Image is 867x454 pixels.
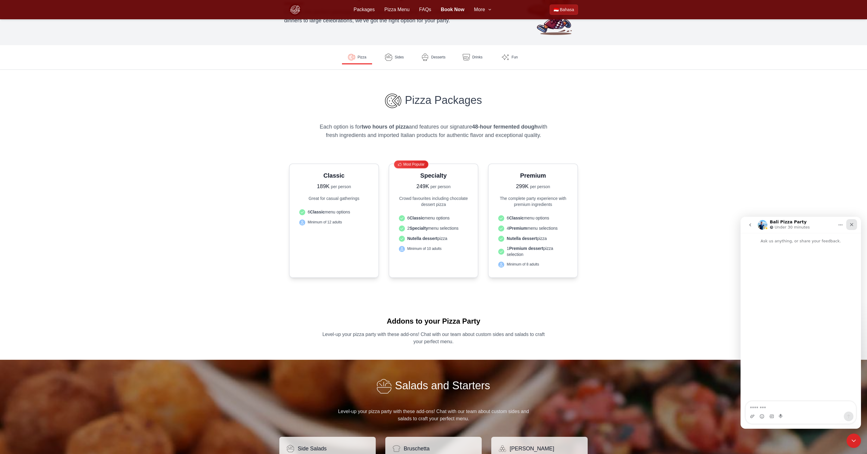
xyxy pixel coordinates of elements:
span: Pizza [358,55,366,60]
span: 6 menu options [308,209,350,215]
img: Pizza [385,94,401,108]
strong: Specialty [409,226,428,231]
span: per person [530,184,550,189]
a: Pizza Menu [384,6,410,13]
section: Pizza Packages [289,94,578,278]
a: Pizza [342,50,372,64]
img: salad [287,445,294,452]
strong: Premium dessert [509,246,543,251]
a: Desserts [417,50,450,64]
strong: Classic [409,216,424,220]
h3: Pizza Packages [318,94,549,108]
h3: Salads and Starters [19,379,848,401]
a: Sides [379,50,409,64]
a: Drinks [458,50,488,64]
span: pizza [407,235,447,241]
h4: Side Salads [298,444,327,453]
iframe: Intercom live chat [847,434,861,448]
span: 299K [516,183,529,189]
h4: [PERSON_NAME] [510,444,554,453]
span: Most Popular [403,162,425,167]
img: Check [400,216,404,220]
a: Beralih ke Bahasa Indonesia [550,5,578,15]
img: ball-pile [499,445,506,452]
img: Check [300,210,304,214]
strong: 48-hour fermented dough [472,124,538,130]
strong: Nutella dessert [507,236,537,241]
span: 4 menu selections [507,225,558,231]
span: 189K [317,183,330,189]
h3: Premium [496,171,570,180]
span: 1 pizza selection [507,245,568,257]
img: Check [400,227,404,230]
span: More [474,6,485,13]
img: Bali Pizza Party Logo [289,4,301,16]
span: Sides [395,55,404,60]
strong: Premium [509,226,527,231]
h4: Bruschetta [404,444,430,453]
img: Check [499,216,503,220]
img: Check [499,250,503,253]
span: Minimum of 12 adults [308,220,342,225]
a: Packages [353,6,374,13]
p: The complete party experience with premium ingredients [496,195,570,207]
p: Level-up your pizza party with these add-ons! Chat with our team about custom sides and salads to... [318,331,549,345]
p: Crowd favourites including chocolate dessert pizza [396,195,471,207]
strong: Classic [310,210,325,214]
a: FAQs [419,6,431,13]
img: Drinks [463,54,470,61]
span: Bahasa [560,7,574,13]
a: Fun [495,50,525,64]
img: Check [400,237,404,241]
img: Sides [385,54,392,61]
p: Each option is for and features our signature with fresh ingredients and imported Italian product... [318,123,549,139]
img: Pizza [348,54,355,61]
strong: two hours of pizza [362,124,409,130]
span: pizza [507,235,547,241]
img: Desserts [421,54,429,61]
iframe: Intercom live chat [741,217,861,429]
span: 2 menu selections [407,225,458,231]
span: 249K [416,183,429,189]
img: bread-slice [393,445,400,452]
button: More [474,6,492,13]
img: Check [499,237,503,241]
h2: Addons to your Pizza Party [260,316,607,331]
a: Book Now [441,6,464,13]
span: Drinks [472,55,483,60]
span: Fun [511,55,518,60]
img: Check [499,227,503,230]
span: 6 menu options [507,215,549,221]
span: Desserts [431,55,445,60]
img: Salad [377,379,391,393]
img: Fun [502,54,509,61]
p: Level-up your pizza party with these add-ons! Chat with our team about custom sides and salads to... [332,408,535,422]
img: Check [499,263,503,266]
span: Minimum of 10 adults [407,246,442,251]
h3: Specialty [396,171,471,180]
img: Thumbs up [398,163,402,166]
span: per person [430,184,451,189]
span: Minimum of 8 adults [507,262,539,267]
span: per person [331,184,351,189]
strong: Nutella dessert [407,236,437,241]
strong: Classic [509,216,524,220]
img: Check [400,247,404,251]
h3: Classic [297,171,371,180]
p: Great for casual gatherings [297,195,371,201]
img: Check [300,221,304,224]
span: 6 menu options [407,215,450,221]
